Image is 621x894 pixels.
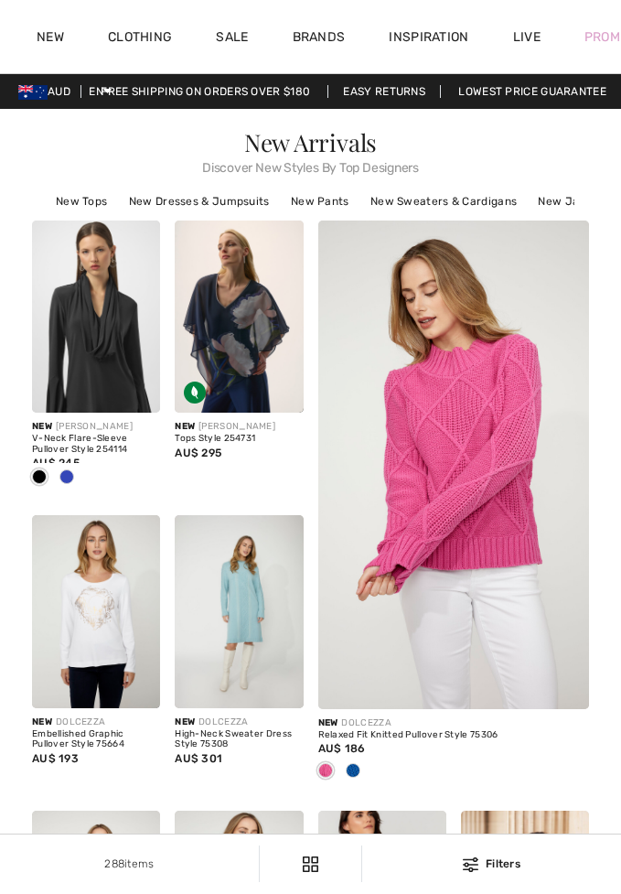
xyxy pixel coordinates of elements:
span: New [175,716,195,727]
a: Relaxed Fit Knitted Pullover Style 75306. Magenta [318,221,590,628]
div: Cobalt [339,757,367,787]
a: New Tops [47,189,116,213]
span: AU$ 245 [32,457,80,469]
span: 288 [104,857,124,870]
a: Easy Returns [327,85,441,98]
a: Clothing [108,29,172,48]
img: Embellished Graphic Pullover Style 75664. As sample [32,515,160,707]
div: V-Neck Flare-Sleeve Pullover Style 254114 [32,434,160,455]
div: Magenta [312,757,339,787]
span: AU$ 186 [318,742,366,755]
a: New Pants [282,189,359,213]
span: Inspiration [389,29,468,48]
div: Tops Style 254731 [175,434,303,445]
div: DOLCEZZA [32,716,160,729]
a: New Dresses & Jumpsuits [120,189,279,213]
span: New Arrivals [244,126,377,158]
a: Brands [293,29,346,48]
img: Australian Dollar [18,85,48,100]
span: New [318,717,338,728]
img: Filters [463,857,478,872]
div: Filters [373,856,610,872]
div: Relaxed Fit Knitted Pullover Style 75306 [318,730,590,741]
img: Joseph Ribkoff Tops Style 254731. Midnight Blue/Multi [175,221,303,413]
a: New Sweaters & Cardigans [361,189,526,213]
span: New [32,421,52,432]
a: Live [513,27,541,47]
span: New [175,421,195,432]
span: Discover New Styles By Top Designers [47,155,574,175]
img: High-Neck Sweater Dress Style 75308. Seafoam [175,515,303,707]
span: New [32,716,52,727]
div: High-Neck Sweater Dress Style 75308 [175,729,303,750]
span: AU$ 295 [175,447,221,459]
a: Free shipping on orders over $180 [86,85,325,98]
a: New [37,29,64,48]
span: AU$ 193 [32,752,79,765]
span: EN [89,85,112,98]
img: Filters [303,856,318,872]
span: AU$ 301 [175,752,222,765]
img: V-Neck Flare-Sleeve Pullover Style 254114. Black [32,221,160,413]
span: AUD [18,85,78,98]
div: [PERSON_NAME] [175,420,303,434]
a: Sale [216,29,248,48]
a: Lowest Price Guarantee [444,85,621,98]
div: Royal Sapphire 163 [53,463,80,493]
div: Black [26,463,53,493]
div: [PERSON_NAME] [32,420,160,434]
img: Relaxed Fit Knitted Pullover Style 75306. Magenta [291,221,616,709]
img: Sustainable Fabric [184,382,206,404]
a: Prom [584,27,620,47]
div: DOLCEZZA [318,716,590,730]
div: DOLCEZZA [175,716,303,729]
div: Embellished Graphic Pullover Style 75664 [32,729,160,750]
